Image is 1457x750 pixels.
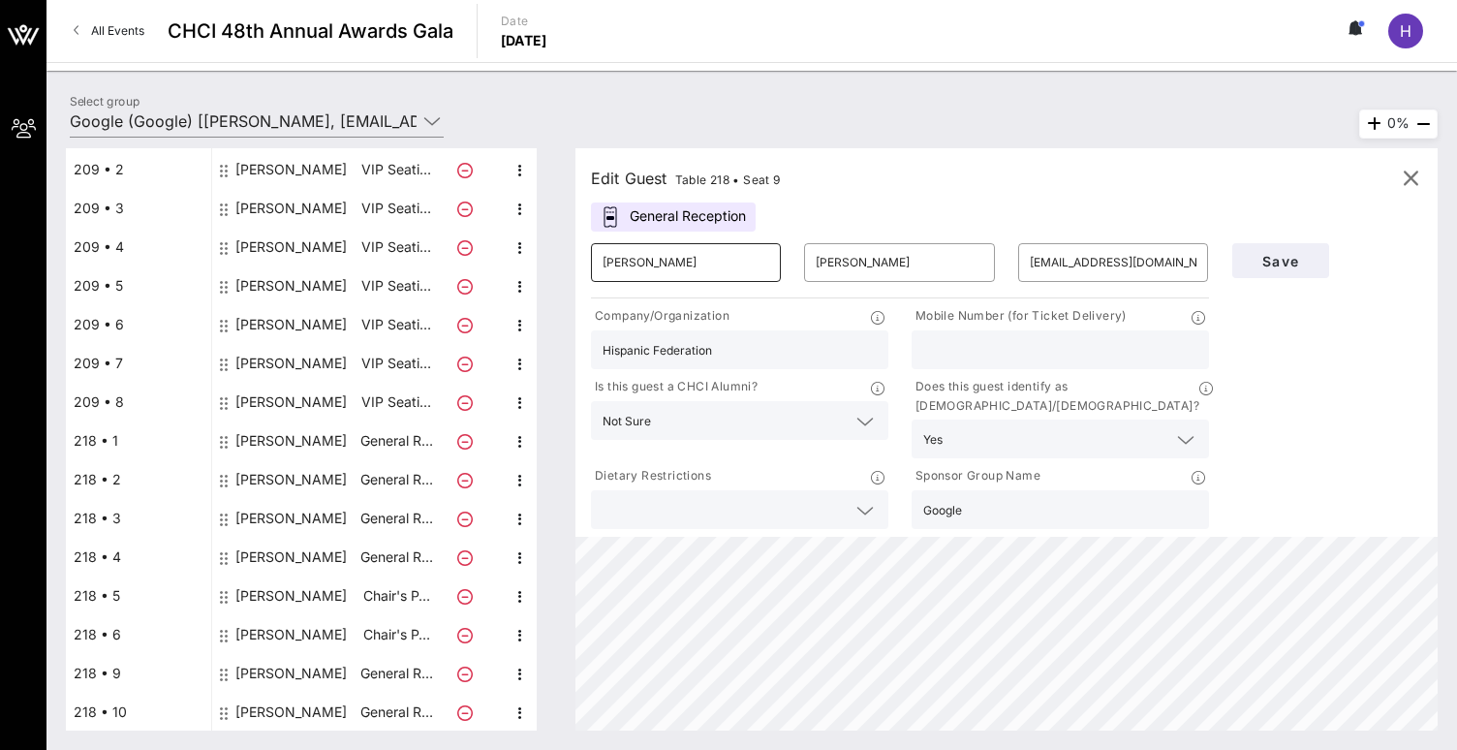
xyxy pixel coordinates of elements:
[66,460,211,499] div: 218 • 2
[66,538,211,577] div: 218 • 4
[357,189,435,228] p: VIP Seati…
[235,499,347,538] div: Steve Rosales
[912,377,1199,416] p: Does this guest identify as [DEMOGRAPHIC_DATA]/[DEMOGRAPHIC_DATA]?
[66,266,211,305] div: 209 • 5
[357,228,435,266] p: VIP Seati…
[66,615,211,654] div: 218 • 6
[912,420,1209,458] div: Yes
[357,693,435,732] p: General R…
[912,466,1040,486] p: Sponsor Group Name
[235,422,347,460] div: Alejandro Roark
[66,344,211,383] div: 209 • 7
[591,165,781,192] div: Edit Guest
[816,247,982,278] input: Last Name*
[168,16,453,46] span: CHCI 48th Annual Awards Gala
[357,615,435,654] p: Chair's P…
[1400,21,1411,41] span: H
[603,415,651,428] div: Not Sure
[66,150,211,189] div: 209 • 2
[66,228,211,266] div: 209 • 4
[1388,14,1423,48] div: H
[66,577,211,615] div: 218 • 5
[357,305,435,344] p: VIP Seati…
[91,23,144,38] span: All Events
[66,654,211,693] div: 218 • 9
[66,422,211,460] div: 218 • 1
[357,422,435,460] p: General R…
[357,538,435,577] p: General R…
[62,16,156,47] a: All Events
[357,499,435,538] p: General R…
[235,189,347,228] div: Janet Murguia
[235,266,347,305] div: Melonie Parker
[357,266,435,305] p: VIP Seati…
[357,150,435,189] p: VIP Seati…
[591,466,711,486] p: Dietary Restrictions
[912,306,1127,327] p: Mobile Number (for Ticket Delivery)
[66,305,211,344] div: 209 • 6
[591,306,729,327] p: Company/Organization
[1030,247,1196,278] input: Email*
[357,383,435,422] p: VIP Seati…
[591,203,756,232] div: General Reception
[66,189,211,228] div: 209 • 3
[1248,253,1314,269] span: Save
[591,401,888,440] div: Not Sure
[235,344,347,383] div: Dayanara Ramirez
[235,228,347,266] div: Mauro Morales
[923,433,943,447] div: Yes
[357,654,435,693] p: General R…
[603,247,769,278] input: First Name*
[591,377,758,397] p: Is this guest a CHCI Alumni?
[235,615,347,654] div: Laura Maristany
[235,150,347,189] div: Jesus Garcia-Valadez
[501,12,547,31] p: Date
[66,693,211,732] div: 218 • 10
[235,654,347,693] div: Julietta Lopez
[235,383,347,422] div: Alejandra Montoya-Boyer
[357,460,435,499] p: General R…
[235,693,347,732] div: Juan Proano
[235,577,347,615] div: Delia DeLaVara
[357,344,435,383] p: VIP Seati…
[66,383,211,422] div: 209 • 8
[66,499,211,538] div: 218 • 3
[235,305,347,344] div: Gladys Perez
[70,94,139,109] label: Select group
[1359,109,1438,139] div: 0%
[235,538,347,577] div: JudeAnne Heath
[357,577,435,615] p: Chair's P…
[1232,243,1329,278] button: Save
[501,31,547,50] p: [DATE]
[235,460,347,499] div: Sam Aleman
[675,172,781,187] span: Table 218 • Seat 9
